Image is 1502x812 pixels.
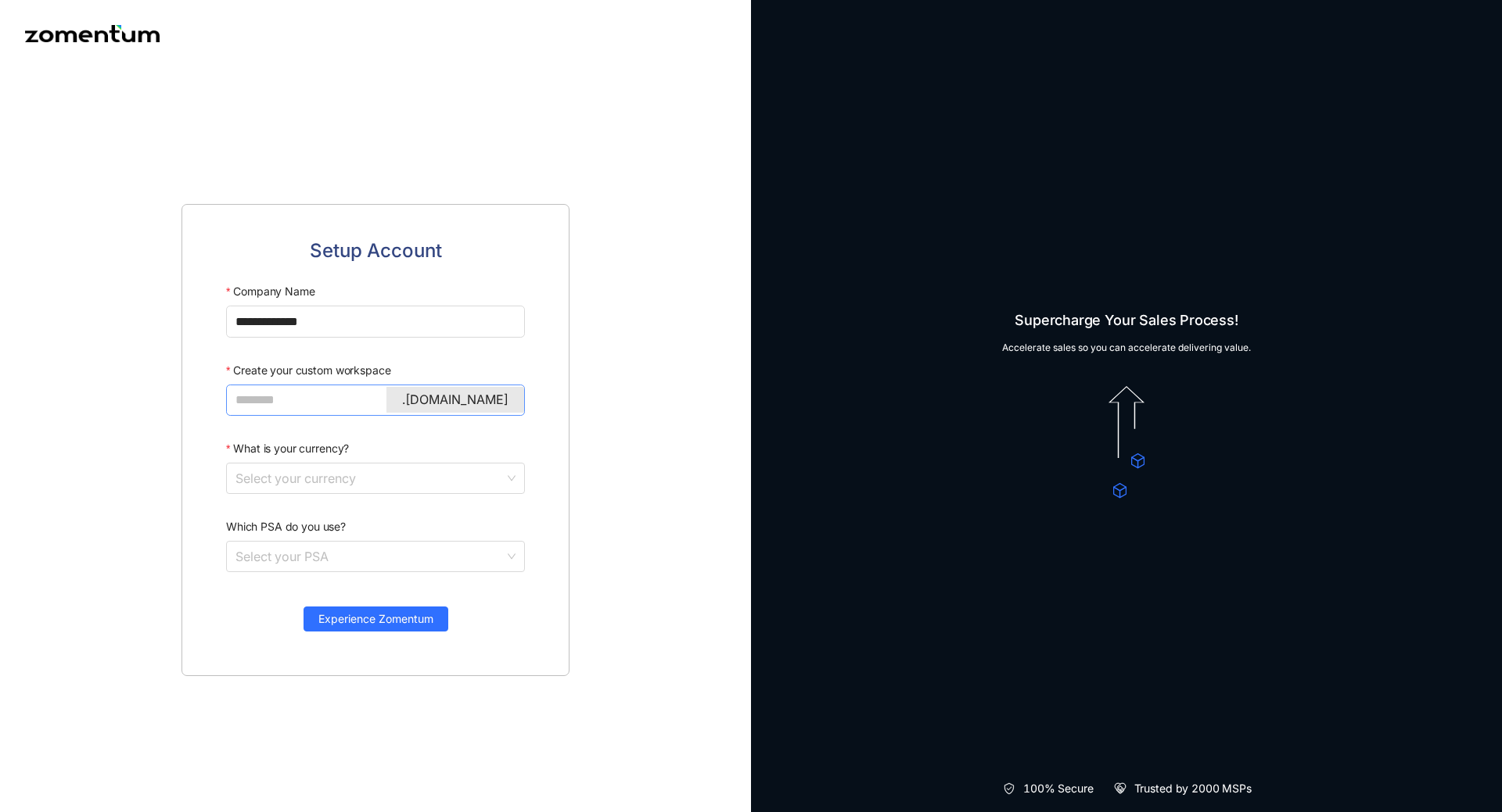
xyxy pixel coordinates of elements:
span: Accelerate sales so you can accelerate delivering value. [1002,341,1251,355]
input: Company Name [226,306,525,337]
button: Experience Zomentum [304,606,448,631]
img: Zomentum logo [25,25,160,42]
span: 100% Secure [1023,781,1093,796]
label: What is your currency? [226,435,349,463]
div: .[DOMAIN_NAME] [386,387,524,413]
span: Supercharge Your Sales Process! [1002,309,1251,331]
input: Create your custom workspace [235,390,512,410]
label: Which PSA do you use? [226,513,346,541]
label: Create your custom workspace [226,356,390,385]
span: Trusted by 2000 MSPs [1134,781,1252,796]
span: Experience Zomentum [318,610,433,628]
label: Company Name [226,277,315,306]
span: Setup Account [310,236,442,266]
